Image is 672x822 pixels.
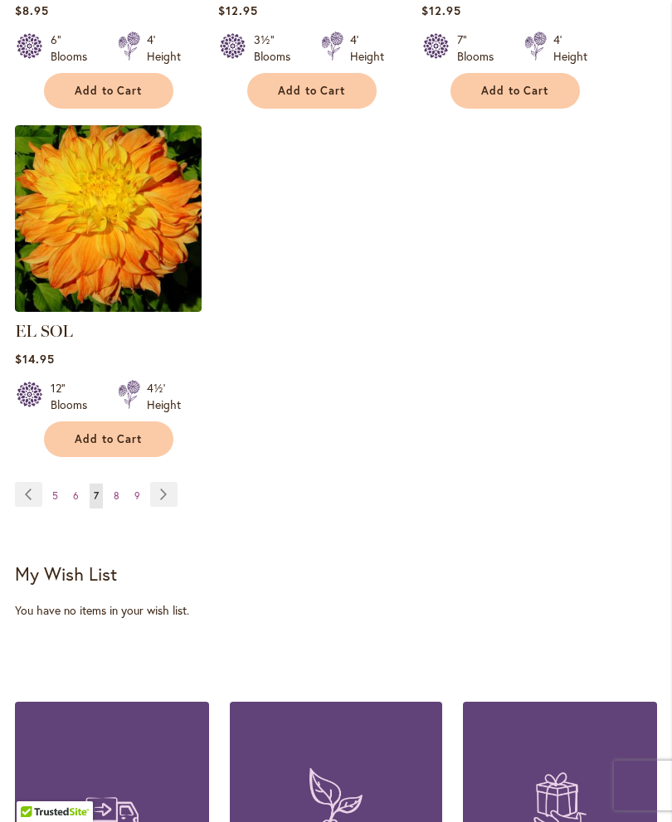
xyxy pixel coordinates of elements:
span: $12.95 [421,2,461,18]
div: 4½' Height [147,380,181,413]
span: 9 [134,489,140,502]
button: Add to Cart [44,73,173,109]
a: 6 [69,484,83,508]
span: $12.95 [218,2,258,18]
a: EL SOL [15,321,73,341]
a: 5 [48,484,62,508]
a: 9 [130,484,144,508]
span: $8.95 [15,2,49,18]
span: Add to Cart [75,432,143,446]
span: 5 [52,489,58,502]
div: 7" Blooms [457,32,504,65]
div: 4' Height [147,32,181,65]
a: 8 [110,484,124,508]
iframe: Launch Accessibility Center [12,763,59,810]
div: 6" Blooms [51,32,98,65]
div: You have no items in your wish list. [15,602,657,619]
a: EL SOL [15,299,202,315]
button: Add to Cart [450,73,580,109]
div: 4' Height [553,32,587,65]
div: 12" Blooms [51,380,98,413]
span: 6 [73,489,79,502]
span: 7 [94,489,99,502]
span: $14.95 [15,351,55,367]
span: 8 [114,489,119,502]
div: 3½" Blooms [254,32,301,65]
button: Add to Cart [44,421,173,457]
span: Add to Cart [278,84,346,98]
img: EL SOL [15,125,202,312]
div: 4' Height [350,32,384,65]
span: Add to Cart [481,84,549,98]
span: Add to Cart [75,84,143,98]
strong: My Wish List [15,562,117,586]
button: Add to Cart [247,73,377,109]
